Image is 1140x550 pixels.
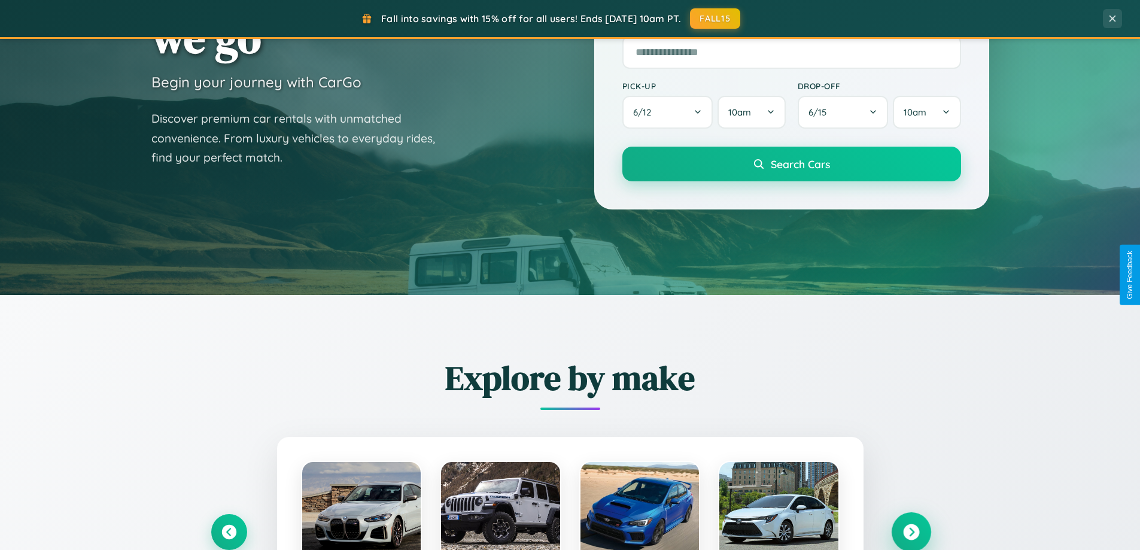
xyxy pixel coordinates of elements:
button: Search Cars [622,147,961,181]
span: 10am [904,107,926,118]
button: 10am [718,96,785,129]
h2: Explore by make [211,355,929,401]
button: FALL15 [690,8,740,29]
div: Give Feedback [1126,251,1134,299]
p: Discover premium car rentals with unmatched convenience. From luxury vehicles to everyday rides, ... [151,109,451,168]
button: 6/12 [622,96,713,129]
label: Drop-off [798,81,961,91]
label: Pick-up [622,81,786,91]
span: 6 / 12 [633,107,657,118]
h3: Begin your journey with CarGo [151,73,361,91]
button: 10am [893,96,960,129]
span: 6 / 15 [808,107,832,118]
button: 6/15 [798,96,889,129]
span: Search Cars [771,157,830,171]
span: 10am [728,107,751,118]
span: Fall into savings with 15% off for all users! Ends [DATE] 10am PT. [381,13,681,25]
